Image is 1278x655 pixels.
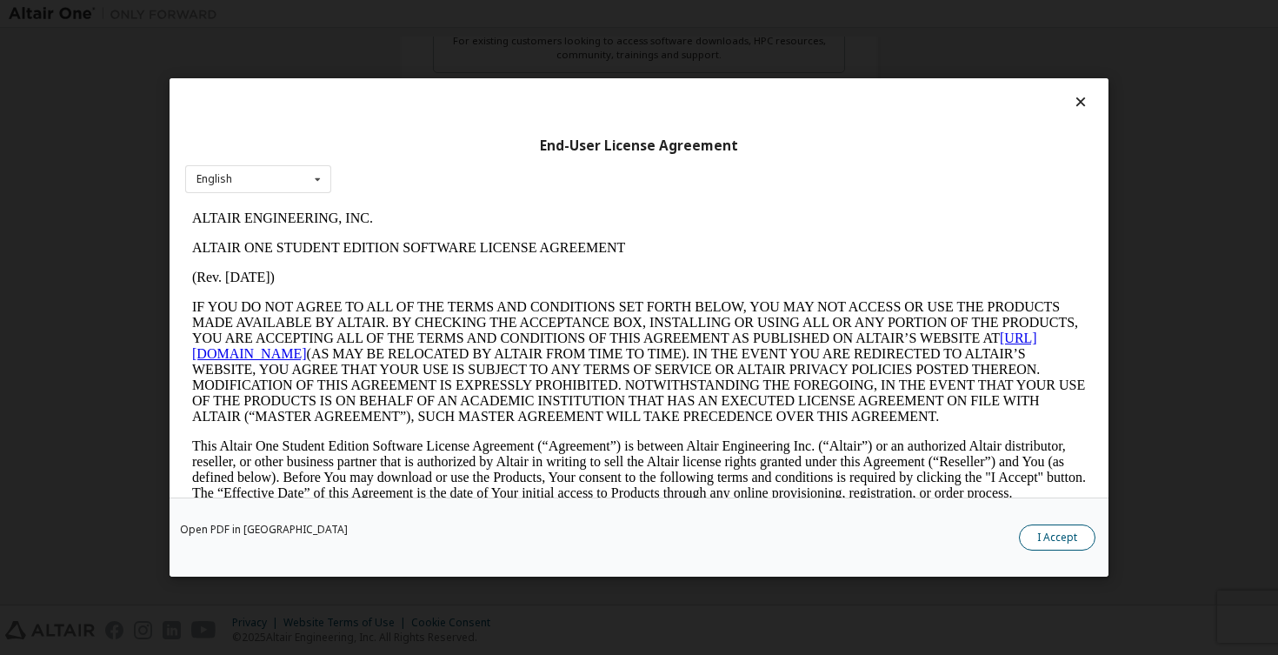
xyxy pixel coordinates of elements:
[7,66,901,82] p: (Rev. [DATE])
[185,137,1093,155] div: End-User License Agreement
[180,525,348,535] a: Open PDF in [GEOGRAPHIC_DATA]
[7,127,852,157] a: [URL][DOMAIN_NAME]
[7,96,901,221] p: IF YOU DO NOT AGREE TO ALL OF THE TERMS AND CONDITIONS SET FORTH BELOW, YOU MAY NOT ACCESS OR USE...
[7,37,901,52] p: ALTAIR ONE STUDENT EDITION SOFTWARE LICENSE AGREEMENT
[7,7,901,23] p: ALTAIR ENGINEERING, INC.
[7,235,901,297] p: This Altair One Student Edition Software License Agreement (“Agreement”) is between Altair Engine...
[196,174,232,184] div: English
[1019,525,1095,551] button: I Accept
